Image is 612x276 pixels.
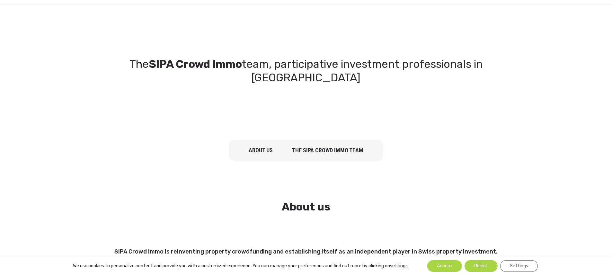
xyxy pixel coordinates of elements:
a: The SIPA Crowd Immo team [292,147,363,154]
button: settings [390,263,408,269]
a: about us [249,147,273,154]
p: We use cookies to personalize content and provide you with a customized experience. You can manag... [73,263,408,269]
button: Settings [500,260,538,272]
p: SIPA Crowd Immo is reinventing property crowdfunding and establishing itself as an independent pl... [85,247,527,256]
strong: About us [282,200,330,213]
button: Accept [427,260,462,272]
strong: SIPA Crowd Immo [149,58,242,71]
button: Reject [465,260,498,272]
h1: The team, participative investment professionals in [GEOGRAPHIC_DATA] [81,58,531,85]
